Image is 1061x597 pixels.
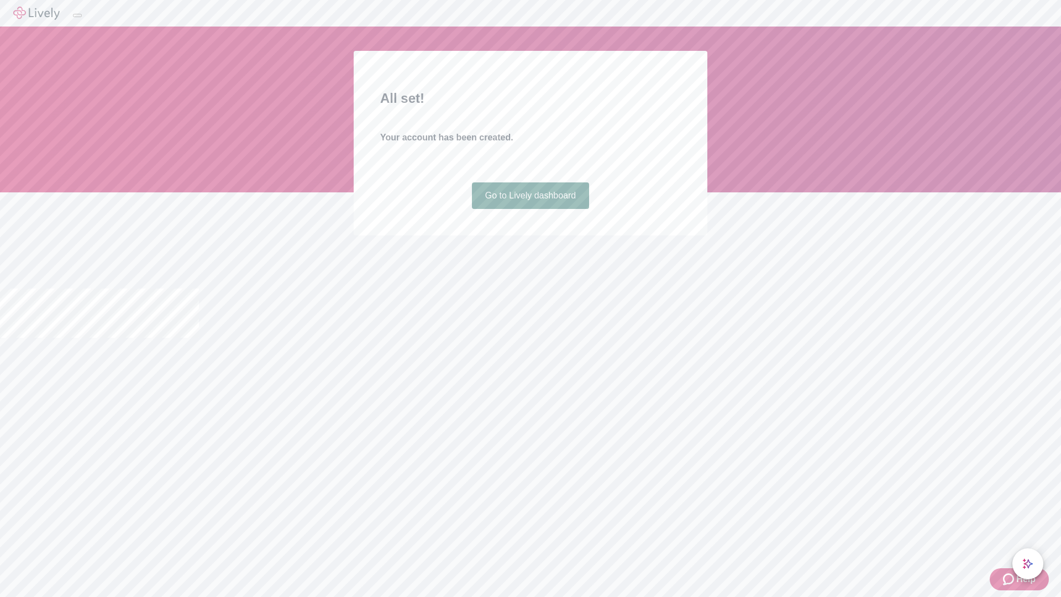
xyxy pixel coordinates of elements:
[1012,548,1043,579] button: chat
[380,88,681,108] h2: All set!
[990,568,1049,590] button: Zendesk support iconHelp
[472,182,590,209] a: Go to Lively dashboard
[1022,558,1033,569] svg: Lively AI Assistant
[13,7,60,20] img: Lively
[1016,573,1036,586] span: Help
[73,14,82,17] button: Log out
[380,131,681,144] h4: Your account has been created.
[1003,573,1016,586] svg: Zendesk support icon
